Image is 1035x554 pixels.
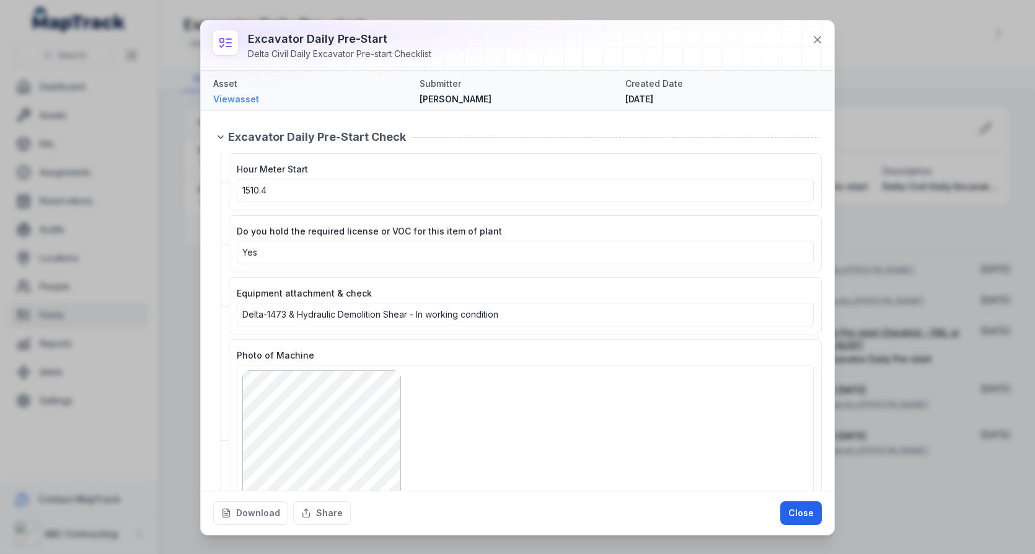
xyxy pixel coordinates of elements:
span: [DATE] [625,94,653,104]
span: Submitter [420,78,461,89]
span: [PERSON_NAME] [420,94,491,104]
h3: Excavator Daily Pre-start [248,30,431,48]
span: Equipment attachment & check [237,288,372,298]
a: Viewasset [213,93,410,105]
button: Close [780,501,822,525]
span: Excavator Daily Pre-Start Check [228,128,406,146]
span: Delta-1473 & Hydraulic Demolition Shear - In working condition [242,309,498,319]
span: Do you hold the required license or VOC for this item of plant [237,226,502,236]
span: Hour Meter Start [237,164,308,174]
button: Share [293,501,351,525]
time: 22/08/2025, 9:22:23 am [625,94,653,104]
button: Download [213,501,288,525]
span: Asset [213,78,237,89]
span: 1510.4 [242,185,266,195]
div: Delta Civil Daily Excavator Pre-start Checklist [248,48,431,60]
span: Created Date [625,78,683,89]
span: Photo of Machine [237,350,314,360]
span: Yes [242,247,257,257]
